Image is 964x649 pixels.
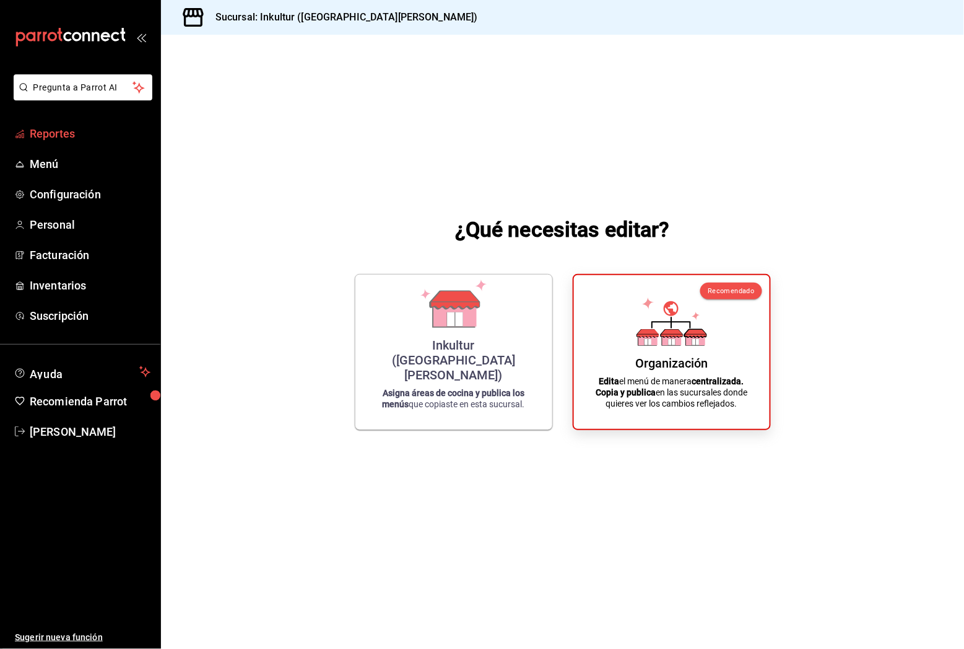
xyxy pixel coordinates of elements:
[30,156,150,172] span: Menú
[370,338,537,382] div: Inkultur ([GEOGRAPHIC_DATA][PERSON_NAME])
[30,364,134,379] span: Ayuda
[30,307,150,324] span: Suscripción
[596,387,656,397] strong: Copia y publica
[15,631,150,644] span: Sugerir nueva función
[206,10,478,25] h3: Sucursal: Inkultur ([GEOGRAPHIC_DATA][PERSON_NAME])
[136,32,146,42] button: open_drawer_menu
[635,356,708,371] div: Organización
[30,277,150,294] span: Inventarios
[9,90,152,103] a: Pregunta a Parrot AI
[30,423,150,440] span: [PERSON_NAME]
[455,214,670,244] h1: ¿Qué necesitas editar?
[692,376,744,386] strong: centralizada.
[30,186,150,203] span: Configuración
[599,376,620,386] strong: Edita
[30,247,150,263] span: Facturación
[30,125,150,142] span: Reportes
[30,393,150,410] span: Recomienda Parrot
[30,216,150,233] span: Personal
[708,287,754,295] span: Recomendado
[383,388,525,409] strong: Asigna áreas de cocina y publica los menús
[14,74,152,100] button: Pregunta a Parrot AI
[589,376,755,409] p: el menú de manera en las sucursales donde quieres ver los cambios reflejados.
[33,81,133,94] span: Pregunta a Parrot AI
[370,387,537,410] p: que copiaste en esta sucursal.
